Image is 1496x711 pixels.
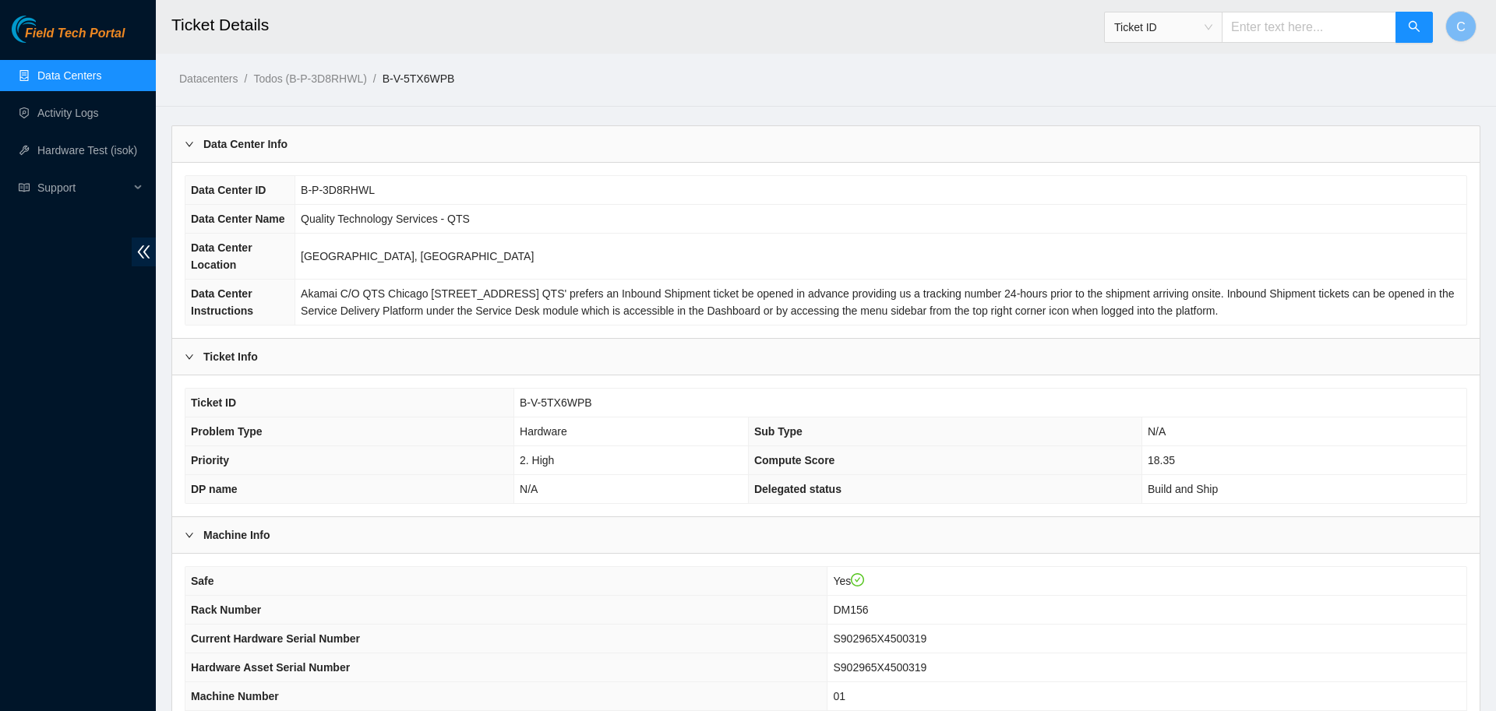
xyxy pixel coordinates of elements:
[1445,11,1477,42] button: C
[37,69,101,82] a: Data Centers
[1148,454,1175,466] span: 18.35
[1148,483,1218,495] span: Build and Ship
[253,72,366,85] a: Todos (B-P-3D8RHWL)
[520,483,538,495] span: N/A
[37,144,137,157] a: Hardware Test (isok)
[191,604,261,616] span: Rack Number
[833,575,864,587] span: Yes
[191,632,360,645] span: Current Hardware Serial Number
[191,575,214,587] span: Safe
[12,16,79,43] img: Akamai Technologies
[203,526,270,544] b: Machine Info
[1395,12,1433,43] button: search
[754,425,803,438] span: Sub Type
[185,139,194,149] span: right
[185,352,194,361] span: right
[37,172,129,203] span: Support
[301,184,375,196] span: B-P-3D8RHWL
[185,530,194,540] span: right
[754,483,841,495] span: Delegated status
[191,483,238,495] span: DP name
[520,425,567,438] span: Hardware
[833,690,845,702] span: 01
[191,396,236,409] span: Ticket ID
[191,241,252,271] span: Data Center Location
[1408,20,1420,35] span: search
[19,182,30,193] span: read
[520,454,554,466] span: 2. High
[172,339,1480,375] div: Ticket Info
[12,28,125,48] a: Akamai TechnologiesField Tech Portal
[191,425,263,438] span: Problem Type
[203,348,258,365] b: Ticket Info
[191,287,253,317] span: Data Center Instructions
[37,107,99,119] a: Activity Logs
[191,184,266,196] span: Data Center ID
[383,72,455,85] a: B-V-5TX6WPB
[1114,16,1212,39] span: Ticket ID
[191,454,229,466] span: Priority
[179,72,238,85] a: Datacenters
[172,126,1480,162] div: Data Center Info
[301,250,534,262] span: [GEOGRAPHIC_DATA], [GEOGRAPHIC_DATA]
[833,604,868,616] span: DM156
[1222,12,1396,43] input: Enter text here...
[244,72,247,85] span: /
[373,72,376,85] span: /
[25,26,125,41] span: Field Tech Portal
[851,573,865,587] span: check-circle
[132,238,156,266] span: double-left
[301,287,1454,317] span: Akamai C/O QTS Chicago [STREET_ADDRESS] QTS' prefers an Inbound Shipment ticket be opened in adva...
[172,517,1480,553] div: Machine Info
[1456,17,1466,37] span: C
[833,632,926,645] span: S902965X4500319
[203,136,288,153] b: Data Center Info
[191,213,285,225] span: Data Center Name
[833,661,926,674] span: S902965X4500319
[301,213,470,225] span: Quality Technology Services - QTS
[191,690,279,702] span: Machine Number
[520,396,592,409] span: B-V-5TX6WPB
[191,661,350,674] span: Hardware Asset Serial Number
[1148,425,1166,438] span: N/A
[754,454,834,466] span: Compute Score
